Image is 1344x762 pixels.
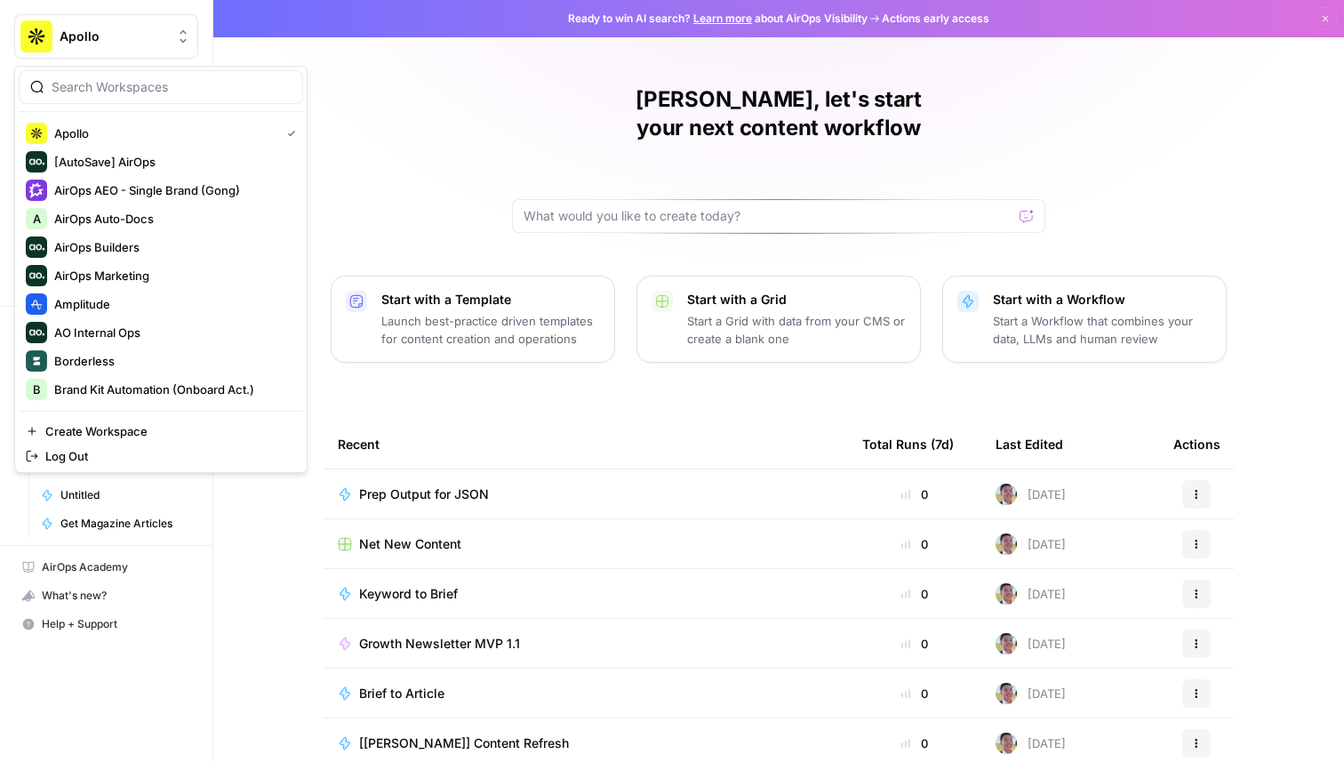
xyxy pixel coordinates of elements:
span: A [33,210,41,228]
div: [DATE] [996,633,1066,654]
a: Log Out [19,444,303,469]
div: What's new? [15,582,197,609]
img: Amplitude Logo [26,293,47,315]
a: Brief to Article [338,685,834,702]
input: Search Workspaces [52,78,292,96]
span: Create Workspace [45,422,289,440]
img: 99f2gcj60tl1tjps57nny4cf0tt1 [996,733,1017,754]
span: AirOps AEO - Single Brand (Gong) [54,181,289,199]
div: [DATE] [996,683,1066,704]
span: Get Magazine Articles [60,516,190,532]
button: Workspace: Apollo [14,14,198,59]
button: Help + Support [14,610,198,638]
button: What's new? [14,582,198,610]
img: AO Internal Ops Logo [26,322,47,343]
span: Amplitude [54,295,289,313]
span: Help + Support [42,616,190,632]
img: AirOps Marketing Logo [26,265,47,286]
img: Apollo Logo [26,123,47,144]
div: Total Runs (7d) [862,420,954,469]
span: Keyword to Brief [359,585,458,603]
button: Start with a WorkflowStart a Workflow that combines your data, LLMs and human review [942,276,1227,363]
img: 99f2gcj60tl1tjps57nny4cf0tt1 [996,683,1017,704]
a: AirOps Academy [14,553,198,582]
div: 0 [862,734,967,752]
img: 99f2gcj60tl1tjps57nny4cf0tt1 [996,583,1017,605]
span: Growth Newsletter MVP 1.1 [359,635,520,653]
div: Workspace: Apollo [14,66,308,473]
img: 99f2gcj60tl1tjps57nny4cf0tt1 [996,533,1017,555]
button: Start with a GridStart a Grid with data from your CMS or create a blank one [636,276,921,363]
img: 99f2gcj60tl1tjps57nny4cf0tt1 [996,633,1017,654]
span: Brand Kit Automation (Onboard Act.) [54,381,289,398]
div: [DATE] [996,733,1066,754]
div: 0 [862,485,967,503]
span: Net New Content [359,535,461,553]
a: Prep Output for JSON [338,485,834,503]
span: Borderless [54,352,289,370]
button: Start with a TemplateLaunch best-practice driven templates for content creation and operations [331,276,615,363]
p: Start with a Template [381,291,600,309]
div: Actions [1173,420,1220,469]
a: Net New Content [338,535,834,553]
span: Ready to win AI search? about AirOps Visibility [568,11,868,27]
img: Apollo Logo [20,20,52,52]
p: Start with a Grid [687,291,906,309]
p: Start a Workflow that combines your data, LLMs and human review [993,312,1212,348]
img: [AutoSave] AirOps Logo [26,151,47,172]
div: [DATE] [996,533,1066,555]
div: [DATE] [996,583,1066,605]
span: B [33,381,41,398]
span: Brief to Article [359,685,444,702]
span: Apollo [54,124,273,142]
a: Untitled [33,481,198,509]
span: [[PERSON_NAME]] Content Refresh [359,734,569,752]
div: Last Edited [996,420,1063,469]
div: 0 [862,685,967,702]
span: AirOps Auto-Docs [54,210,289,228]
span: AO Internal Ops [54,324,289,341]
div: 0 [862,535,967,553]
img: Borderless Logo [26,350,47,372]
span: Untitled [60,487,190,503]
span: [AutoSave] AirOps [54,153,289,171]
div: 0 [862,635,967,653]
h1: [PERSON_NAME], let's start your next content workflow [512,85,1045,142]
a: Get Magazine Articles [33,509,198,538]
p: Start with a Workflow [993,291,1212,309]
span: Apollo [60,28,167,45]
img: 99f2gcj60tl1tjps57nny4cf0tt1 [996,484,1017,505]
a: [[PERSON_NAME]] Content Refresh [338,734,834,752]
a: Learn more [693,12,752,25]
div: 0 [862,585,967,603]
a: Create Workspace [19,419,303,444]
div: Recent [338,420,834,469]
span: Prep Output for JSON [359,485,489,503]
span: Actions early access [882,11,989,27]
img: AirOps Builders Logo [26,237,47,258]
span: AirOps Builders [54,238,289,256]
span: AirOps Marketing [54,267,289,285]
input: What would you like to create today? [524,207,1012,225]
span: AirOps Academy [42,559,190,575]
img: AirOps AEO - Single Brand (Gong) Logo [26,180,47,201]
div: [DATE] [996,484,1066,505]
p: Start a Grid with data from your CMS or create a blank one [687,312,906,348]
span: Log Out [45,447,289,465]
a: Growth Newsletter MVP 1.1 [338,635,834,653]
p: Launch best-practice driven templates for content creation and operations [381,312,600,348]
a: Keyword to Brief [338,585,834,603]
